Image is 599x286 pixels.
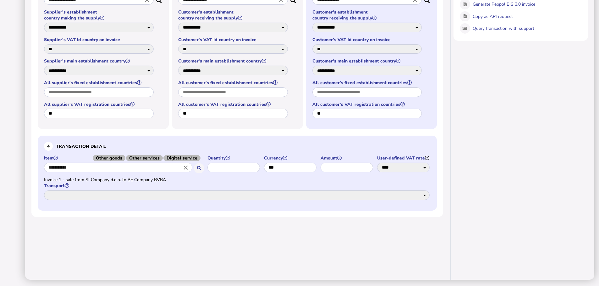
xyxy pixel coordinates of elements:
label: All customer's VAT registration countries [178,101,289,107]
label: All customer's fixed establishment countries [178,80,289,86]
label: Customer's VAT Id country on invoice [312,37,423,43]
span: Other goods [93,155,125,161]
span: Digital service [163,155,201,161]
label: All supplier's VAT registration countries [44,101,155,107]
span: Invoice 1 - sale from SI Company d.o.o. to BE Company BVBA [44,177,166,183]
label: User-defined VAT rate [377,155,431,161]
label: Customer's establishment country receiving the supply [178,9,289,21]
label: Quantity [207,155,261,161]
label: Supplier's main establishment country [44,58,155,64]
label: Customer's VAT Id country on invoice [178,37,289,43]
label: Customer's main establishment country [178,58,289,64]
label: All supplier's fixed establishment countries [44,80,155,86]
label: Amount [321,155,374,161]
label: Supplier's establishment country making the supply [44,9,155,21]
label: All customer's VAT registration countries [312,101,423,107]
label: Customer's main establishment country [312,58,423,64]
h3: Transaction detail [44,142,431,151]
label: Supplier's VAT Id country on invoice [44,37,155,43]
label: All customer's fixed establishment countries [312,80,423,86]
button: Search for an item by HS code or use natural language description [194,163,204,174]
label: Currency [264,155,317,161]
i: Close [182,164,189,171]
label: Customer's establishment country receiving the supply [312,9,423,21]
label: Transport [44,183,431,189]
section: Define the item, and answer additional questions [38,136,437,210]
div: 4 [44,142,53,151]
span: Other services [126,155,163,161]
label: Item [44,155,204,161]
